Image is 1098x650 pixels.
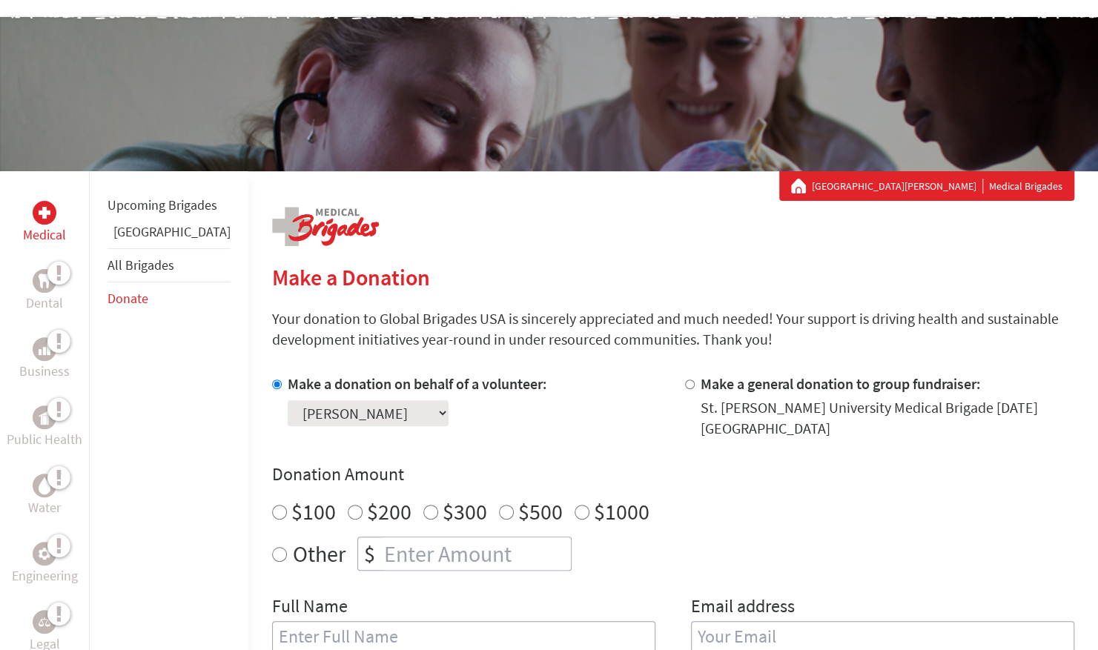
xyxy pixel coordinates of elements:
[23,201,66,245] a: MedicalMedical
[108,282,231,315] li: Donate
[33,201,56,225] div: Medical
[28,497,61,518] p: Water
[381,537,571,570] input: Enter Amount
[33,474,56,497] div: Water
[518,497,563,525] label: $500
[691,594,795,621] label: Email address
[33,337,56,361] div: Business
[33,405,56,429] div: Public Health
[272,207,379,246] img: logo-medical.png
[108,248,231,282] li: All Brigades
[443,497,487,525] label: $300
[291,497,336,525] label: $100
[288,374,547,393] label: Make a donation on behalf of a volunteer:
[7,405,82,450] a: Public HealthPublic Health
[358,537,381,570] div: $
[26,269,63,314] a: DentalDental
[791,179,1062,193] div: Medical Brigades
[19,361,70,382] p: Business
[7,429,82,450] p: Public Health
[39,343,50,355] img: Business
[367,497,411,525] label: $200
[33,610,56,634] div: Legal Empowerment
[33,542,56,566] div: Engineering
[39,207,50,219] img: Medical
[272,594,348,621] label: Full Name
[12,542,78,586] a: EngineeringEngineering
[594,497,649,525] label: $1000
[272,462,1074,486] h4: Donation Amount
[33,269,56,293] div: Dental
[26,293,63,314] p: Dental
[108,290,148,307] a: Donate
[108,189,231,222] li: Upcoming Brigades
[293,537,345,571] label: Other
[113,223,231,240] a: [GEOGRAPHIC_DATA]
[28,474,61,518] a: WaterWater
[12,566,78,586] p: Engineering
[39,617,50,626] img: Legal Empowerment
[108,256,174,273] a: All Brigades
[108,222,231,248] li: Panama
[701,397,1074,439] div: St. [PERSON_NAME] University Medical Brigade [DATE] [GEOGRAPHIC_DATA]
[108,196,217,213] a: Upcoming Brigades
[701,374,981,393] label: Make a general donation to group fundraiser:
[272,308,1074,350] p: Your donation to Global Brigades USA is sincerely appreciated and much needed! Your support is dr...
[39,477,50,494] img: Water
[272,264,1074,291] h2: Make a Donation
[39,548,50,560] img: Engineering
[19,337,70,382] a: BusinessBusiness
[812,179,983,193] a: [GEOGRAPHIC_DATA][PERSON_NAME]
[39,273,50,288] img: Dental
[23,225,66,245] p: Medical
[39,410,50,425] img: Public Health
